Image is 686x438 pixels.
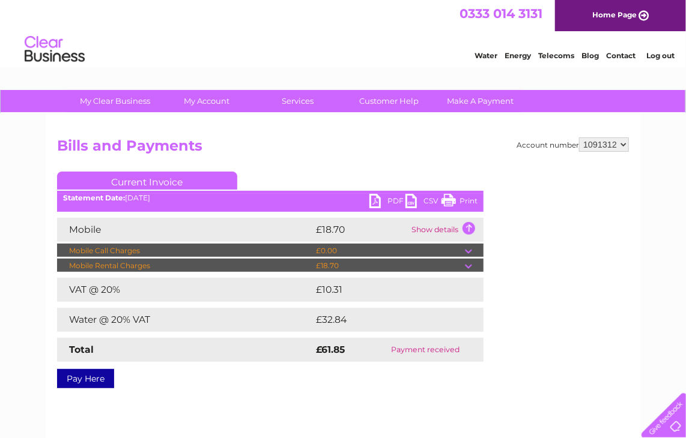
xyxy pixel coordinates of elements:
[24,31,85,68] img: logo.png
[475,51,497,60] a: Water
[57,218,313,242] td: Mobile
[368,338,484,362] td: Payment received
[57,244,313,258] td: Mobile Call Charges
[408,218,484,242] td: Show details
[442,194,478,211] a: Print
[60,7,628,58] div: Clear Business is a trading name of Verastar Limited (registered in [GEOGRAPHIC_DATA] No. 3667643...
[313,259,465,273] td: £18.70
[157,90,256,112] a: My Account
[57,278,313,302] td: VAT @ 20%
[460,6,542,21] a: 0333 014 3131
[69,344,94,355] strong: Total
[249,90,348,112] a: Services
[57,137,629,160] h2: Bills and Payments
[517,137,629,152] div: Account number
[431,90,530,112] a: Make A Payment
[66,90,165,112] a: My Clear Business
[57,172,237,190] a: Current Invoice
[313,244,465,258] td: £0.00
[313,218,408,242] td: £18.70
[57,259,313,273] td: Mobile Rental Charges
[313,278,457,302] td: £10.31
[340,90,439,112] a: Customer Help
[57,194,484,202] div: [DATE]
[646,51,675,60] a: Log out
[313,308,460,332] td: £32.84
[581,51,599,60] a: Blog
[538,51,574,60] a: Telecoms
[57,308,313,332] td: Water @ 20% VAT
[63,193,125,202] b: Statement Date:
[57,369,114,388] a: Pay Here
[316,344,345,355] strong: £61.85
[606,51,636,60] a: Contact
[405,194,442,211] a: CSV
[369,194,405,211] a: PDF
[505,51,531,60] a: Energy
